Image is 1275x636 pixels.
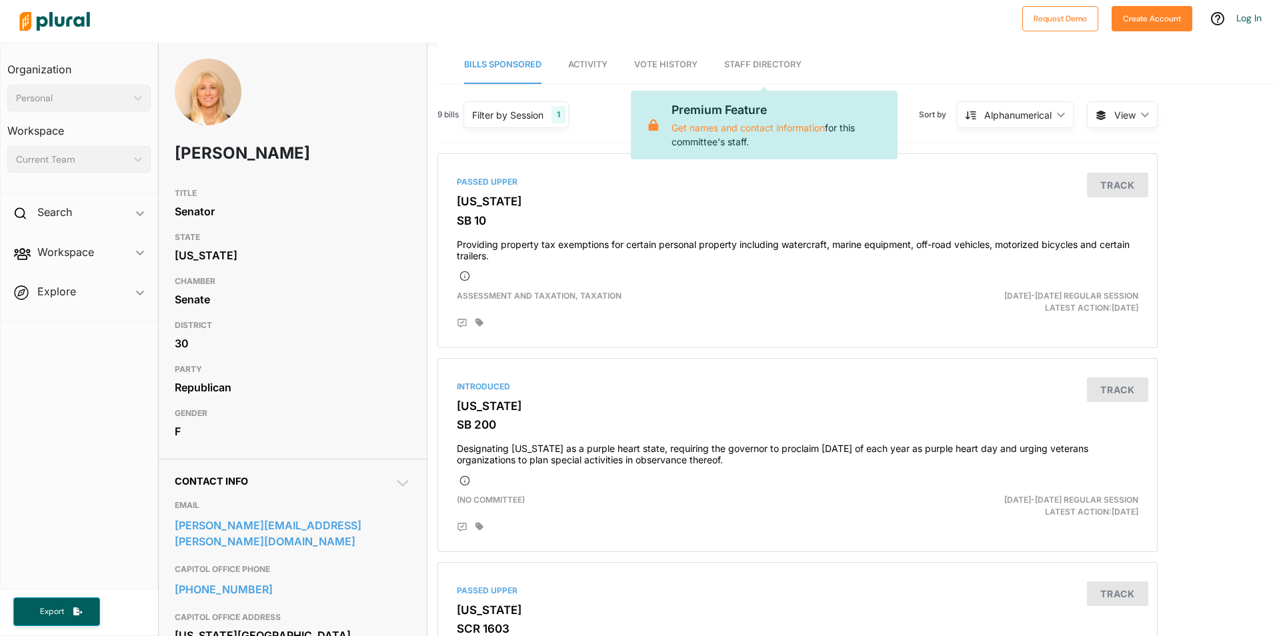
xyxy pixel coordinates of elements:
[175,273,411,289] h3: CHAMBER
[7,111,151,141] h3: Workspace
[13,597,100,626] button: Export
[175,201,411,221] div: Senator
[457,522,467,533] div: Add Position Statement
[7,50,151,79] h3: Organization
[16,91,129,105] div: Personal
[175,333,411,353] div: 30
[175,515,411,551] a: [PERSON_NAME][EMAIL_ADDRESS][PERSON_NAME][DOMAIN_NAME]
[457,176,1138,188] div: Passed Upper
[1114,108,1136,122] span: View
[672,101,887,119] p: Premium Feature
[457,195,1138,208] h3: [US_STATE]
[457,214,1138,227] h3: SB 10
[1087,581,1148,606] button: Track
[175,185,411,201] h3: TITLE
[175,133,316,173] h1: [PERSON_NAME]
[464,59,541,69] span: Bills Sponsored
[672,101,887,148] p: for this committee's staff.
[457,603,1138,617] h3: [US_STATE]
[568,59,607,69] span: Activity
[175,561,411,577] h3: CAPITOL OFFICE PHONE
[1004,495,1138,505] span: [DATE]-[DATE] Regular Session
[175,377,411,397] div: Republican
[457,418,1138,431] h3: SB 200
[672,122,825,133] a: Get names and contact information
[1112,6,1192,31] button: Create Account
[175,579,411,599] a: [PHONE_NUMBER]
[437,109,459,121] span: 9 bills
[457,399,1138,413] h3: [US_STATE]
[175,59,241,156] img: Headshot of Renee Erickson
[37,205,72,219] h2: Search
[464,46,541,84] a: Bills Sponsored
[457,291,621,301] span: Assessment and Taxation, Taxation
[457,381,1138,393] div: Introduced
[175,229,411,245] h3: STATE
[457,318,467,329] div: Add Position Statement
[914,290,1148,314] div: Latest Action: [DATE]
[472,108,543,122] div: Filter by Session
[1022,11,1098,25] a: Request Demo
[475,318,483,327] div: Add tags
[175,475,248,487] span: Contact Info
[634,59,698,69] span: Vote History
[984,108,1052,122] div: Alphanumerical
[634,46,698,84] a: Vote History
[16,153,129,167] div: Current Team
[175,405,411,421] h3: GENDER
[447,494,914,518] div: (no committee)
[919,109,957,121] span: Sort by
[457,622,1138,635] h3: SCR 1603
[457,233,1138,262] h4: Providing property tax exemptions for certain personal property including watercraft, marine equi...
[1112,11,1192,25] a: Create Account
[1087,377,1148,402] button: Track
[1087,173,1148,197] button: Track
[724,46,802,84] a: Staff Directory
[175,361,411,377] h3: PARTY
[457,437,1138,466] h4: Designating [US_STATE] as a purple heart state, requiring the governor to proclaim [DATE] of each...
[175,609,411,625] h3: CAPITOL OFFICE ADDRESS
[31,606,73,617] span: Export
[551,106,565,123] div: 1
[568,46,607,84] a: Activity
[175,245,411,265] div: [US_STATE]
[175,289,411,309] div: Senate
[1236,12,1262,24] a: Log In
[457,585,1138,597] div: Passed Upper
[175,317,411,333] h3: DISTRICT
[1022,6,1098,31] button: Request Demo
[914,494,1148,518] div: Latest Action: [DATE]
[175,497,411,513] h3: EMAIL
[175,421,411,441] div: F
[475,522,483,531] div: Add tags
[1004,291,1138,301] span: [DATE]-[DATE] Regular Session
